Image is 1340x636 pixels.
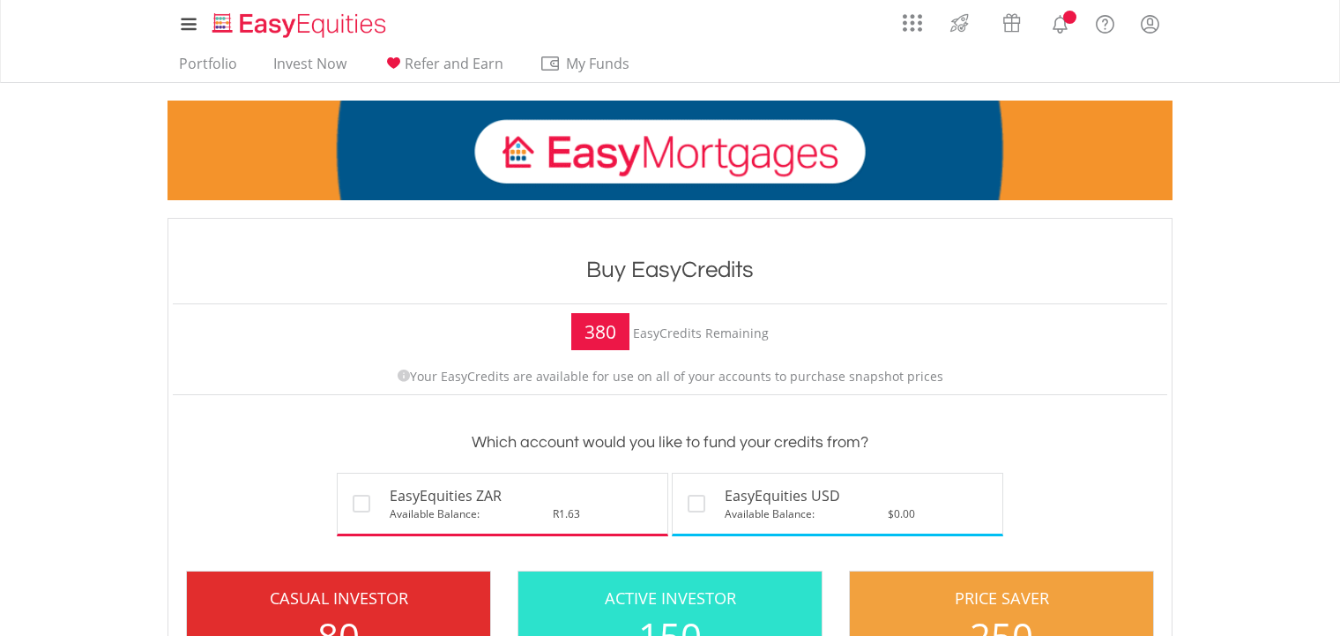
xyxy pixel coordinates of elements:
[173,430,1167,455] h3: Which account would you like to fund your credits from?
[571,313,629,350] div: 380
[1128,4,1172,43] a: My Profile
[187,587,490,610] div: Casual Investor
[518,587,822,610] div: Active Investor
[945,9,974,37] img: thrive-v2.svg
[266,55,354,82] a: Invest Now
[182,368,1158,385] p: Your EasyCredits are available for use on all of your accounts to purchase snapshot prices
[1083,4,1128,40] a: FAQ's and Support
[891,4,934,33] a: AppsGrid
[725,506,815,521] span: Available Balance:
[172,55,244,82] a: Portfolio
[390,486,502,506] span: EasyEquities ZAR
[205,4,393,40] a: Home page
[725,486,840,506] span: EasyEquities USD
[553,506,580,521] span: R1.63
[850,587,1153,610] div: Price Saver
[173,254,1167,286] h1: Buy EasyCredits
[1038,4,1083,40] a: Notifications
[167,101,1172,200] img: EasyMortage Promotion Banner
[997,9,1026,37] img: vouchers-v2.svg
[209,11,393,40] img: EasyEquities_Logo.png
[888,506,915,521] span: $0.00
[986,4,1038,37] a: Vouchers
[633,326,769,344] div: EasyCredits Remaining
[405,54,503,73] span: Refer and Earn
[540,52,655,75] span: My Funds
[903,13,922,33] img: grid-menu-icon.svg
[390,506,480,521] span: Available Balance:
[376,55,510,82] a: Refer and Earn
